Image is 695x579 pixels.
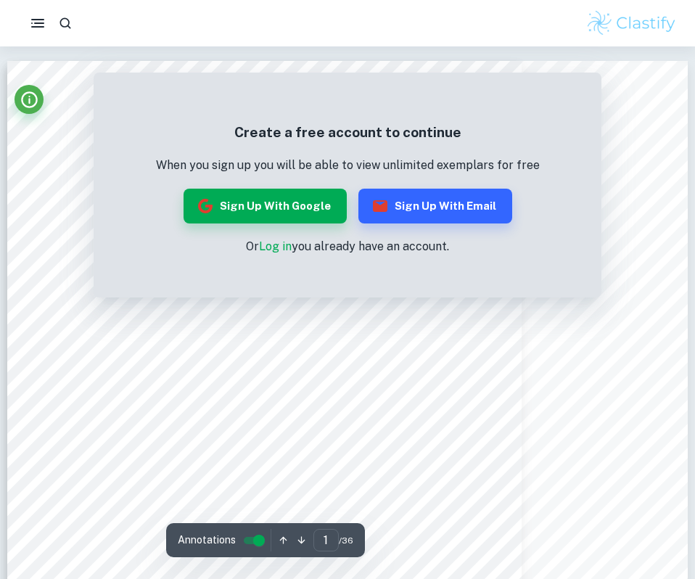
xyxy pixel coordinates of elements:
[156,157,540,174] p: When you sign up you will be able to view unlimited exemplars for free
[184,189,347,223] button: Sign up with Google
[358,189,512,223] button: Sign up with Email
[259,239,292,253] a: Log in
[15,85,44,114] button: Info
[339,534,353,547] span: / 36
[156,238,540,255] p: Or you already have an account.
[585,9,678,38] img: Clastify logo
[156,122,540,143] h5: Create a free account to continue
[178,533,236,548] span: Annotations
